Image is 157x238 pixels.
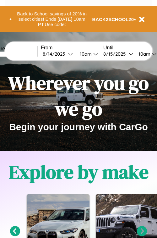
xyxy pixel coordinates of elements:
div: 8 / 14 / 2025 [43,51,68,57]
button: Back to School savings of 20% in select cities! Ends [DATE] 10am PT.Use code: [12,9,92,29]
div: 10am [77,51,93,57]
b: BACK2SCHOOL20 [92,17,134,22]
h1: Explore by make [9,159,149,185]
div: 8 / 15 / 2025 [103,51,129,57]
button: 10am [75,51,100,57]
div: 10am [135,51,152,57]
label: From [41,45,100,51]
button: 8/14/2025 [41,51,75,57]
